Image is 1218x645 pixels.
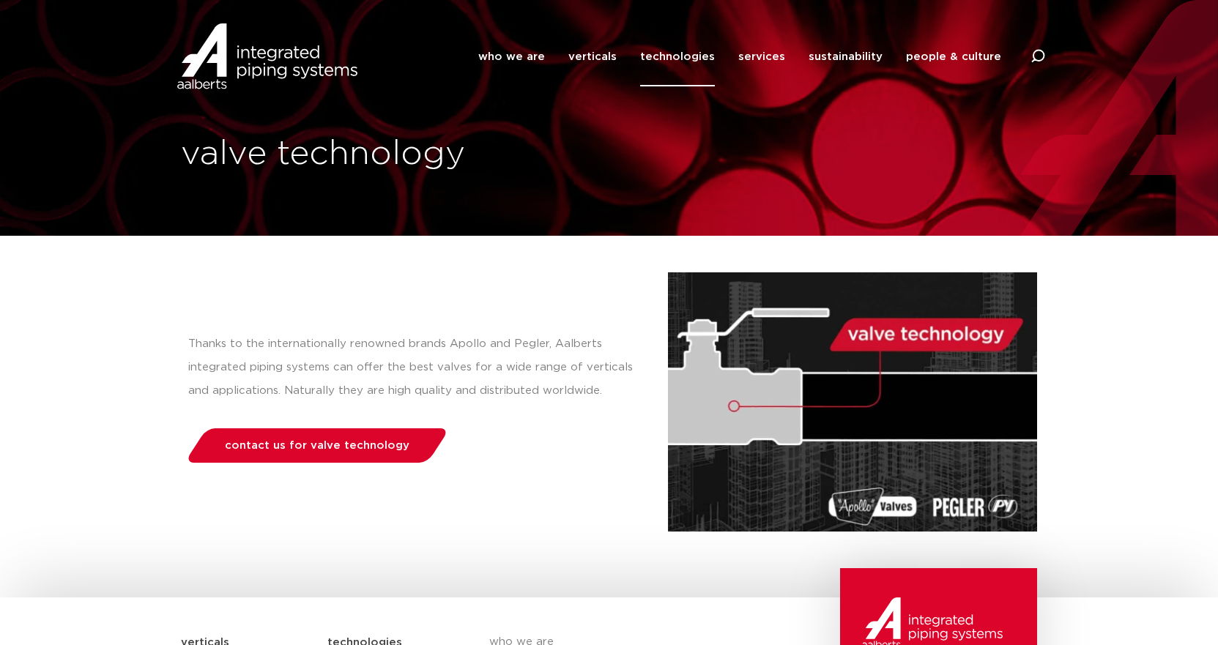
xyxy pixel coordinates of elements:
a: technologies [640,27,715,86]
h1: valve technology [181,131,602,178]
a: who we are [478,27,545,86]
a: verticals [568,27,617,86]
a: services [738,27,785,86]
a: people & culture [906,27,1001,86]
a: contact us for valve technology [184,428,450,463]
a: sustainability [809,27,883,86]
span: contact us for valve technology [225,440,409,451]
p: Thanks to the internationally renowned brands Apollo and Pegler, Aalberts integrated piping syste... [188,332,639,403]
nav: Menu [478,27,1001,86]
